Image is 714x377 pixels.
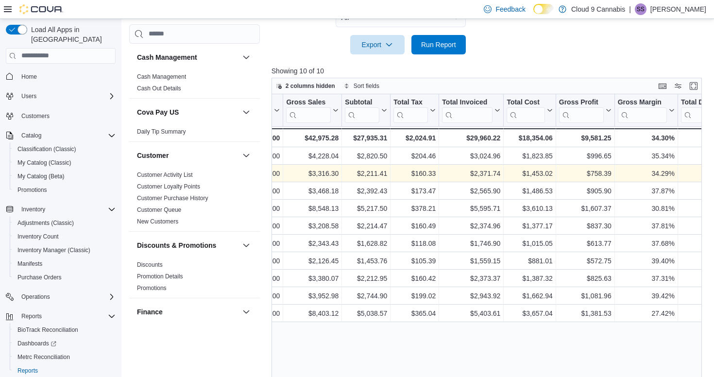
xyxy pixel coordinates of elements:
span: Promotions [17,186,47,194]
div: $365.04 [393,308,436,319]
div: $3,380.07 [286,273,339,284]
div: Customer [129,169,260,231]
h3: Cash Management [137,52,197,62]
span: Load All Apps in [GEOGRAPHIC_DATA] [27,25,116,44]
div: $0.00 [234,308,280,319]
div: $5,403.61 [442,308,500,319]
div: $8,403.12 [286,308,339,319]
button: Inventory Manager (Classic) [10,243,119,257]
span: Customers [17,110,116,122]
button: Cash Management [240,51,252,63]
button: Gross Sales [286,98,339,122]
button: Home [2,69,119,84]
div: $27,935.31 [345,132,387,144]
span: Classification (Classic) [17,145,76,153]
div: $0.00 [234,238,280,249]
div: $0.00 [234,203,280,214]
div: $905.90 [559,185,612,197]
button: Customer [137,151,238,160]
div: 35.34% [618,150,675,162]
button: Subtotal [345,98,387,122]
div: $2,374.96 [442,220,500,232]
input: Dark Mode [533,4,554,14]
span: Adjustments (Classic) [17,219,74,227]
button: Customers [2,109,119,123]
a: Promotion Details [137,273,183,280]
div: $0.00 [234,150,280,162]
div: Discounts & Promotions [129,259,260,298]
span: My Catalog (Classic) [17,159,71,167]
div: $8,548.13 [286,203,339,214]
button: Inventory [17,204,49,215]
div: $837.30 [559,220,612,232]
div: $2,943.92 [442,290,500,302]
span: Metrc Reconciliation [17,353,70,361]
div: $5,217.50 [345,203,387,214]
div: Total Invoiced [442,98,493,107]
span: Run Report [421,40,456,50]
span: SS [637,3,645,15]
a: Customer Purchase History [137,195,208,202]
span: Purchase Orders [14,272,116,283]
span: Catalog [21,132,41,139]
h3: Finance [137,307,163,317]
div: Gift Card Sales [234,98,272,122]
span: Adjustments (Classic) [14,217,116,229]
div: $160.33 [393,168,436,179]
a: Purchase Orders [14,272,66,283]
button: Manifests [10,257,119,271]
div: $3,208.58 [286,220,339,232]
p: Showing 10 of 10 [272,66,706,76]
div: $1,381.53 [559,308,612,319]
div: Gross Margin [617,98,666,122]
div: $4,228.04 [286,150,339,162]
div: $3,610.13 [507,203,552,214]
div: $204.46 [393,150,436,162]
div: $996.65 [559,150,612,162]
span: My Catalog (Classic) [14,157,116,169]
span: Export [356,35,399,54]
a: Manifests [14,258,46,270]
span: Operations [17,291,116,303]
button: Promotions [10,183,119,197]
div: $2,212.95 [345,273,387,284]
div: Total Cost [507,98,544,107]
div: $1,081.96 [559,290,612,302]
p: [PERSON_NAME] [650,3,706,15]
div: 39.40% [618,255,675,267]
a: Customer Activity List [137,171,193,178]
span: Classification (Classic) [14,143,116,155]
button: My Catalog (Classic) [10,156,119,170]
div: Gross Margin [617,98,666,107]
span: Reports [14,365,116,377]
a: Classification (Classic) [14,143,80,155]
span: Sort fields [354,82,379,90]
div: $1,628.82 [345,238,387,249]
div: $0.00 [234,290,280,302]
span: Reports [21,312,42,320]
div: $0.00 [234,132,280,144]
button: Cova Pay US [137,107,238,117]
div: $18,354.06 [507,132,552,144]
div: $2,744.90 [345,290,387,302]
a: Daily Tip Summary [137,128,186,135]
button: Cova Pay US [240,106,252,118]
div: 27.42% [618,308,675,319]
span: Dashboards [14,338,116,349]
button: Reports [2,309,119,323]
div: $1,607.37 [559,203,612,214]
span: Dashboards [17,340,56,347]
button: Discounts & Promotions [137,240,238,250]
div: $3,952.98 [286,290,339,302]
button: Users [17,90,40,102]
div: $2,343.43 [286,238,339,249]
div: $3,024.96 [442,150,500,162]
div: $5,038.57 [345,308,387,319]
div: $613.77 [559,238,612,249]
div: $0.00 [234,220,280,232]
span: My Catalog (Beta) [14,171,116,182]
button: Catalog [2,129,119,142]
span: 2 columns hidden [286,82,335,90]
a: My Catalog (Beta) [14,171,68,182]
div: $825.63 [559,273,612,284]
